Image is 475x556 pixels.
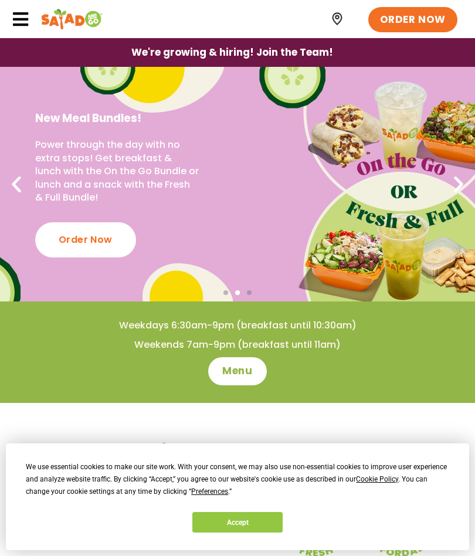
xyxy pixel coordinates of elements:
[35,222,136,257] div: Order Now
[380,13,446,27] span: ORDER NOW
[191,487,228,496] span: Preferences
[192,512,283,533] button: Accept
[35,138,211,204] p: Power through the day with no extra stops! Get breakfast & lunch with the On the Go Bundle or lun...
[356,475,398,483] span: Cookie Policy
[247,290,252,295] span: Go to slide 3
[114,39,351,66] a: We're growing & hiring! Join the Team!
[208,357,266,385] a: Menu
[6,174,27,195] div: Previous slide
[448,174,469,195] div: Next slide
[368,7,457,33] a: ORDER NOW
[41,8,103,31] img: Header logo
[26,461,449,498] div: We use essential cookies to make our site work. With your consent, we may also use non-essential ...
[6,443,469,550] div: Cookie Consent Prompt
[35,111,211,126] h2: New Meal Bundles!
[222,364,252,378] span: Menu
[23,319,452,332] h4: Weekdays 6:30am-9pm (breakfast until 10:30am)
[235,290,240,295] span: Go to slide 2
[23,338,452,351] h4: Weekends 7am-9pm (breakfast until 11am)
[35,438,238,543] h3: Good eating shouldn't be complicated.
[223,290,228,295] span: Go to slide 1
[131,48,333,57] span: We're growing & hiring! Join the Team!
